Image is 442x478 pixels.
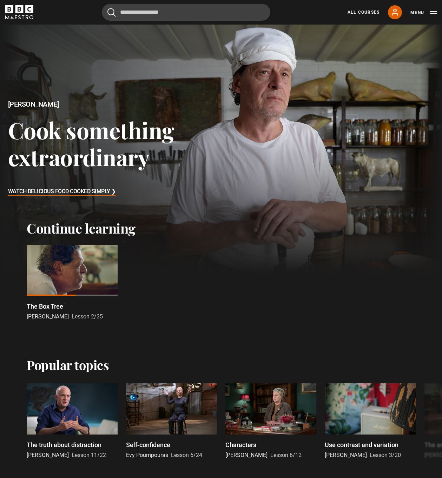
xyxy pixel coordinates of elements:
[8,116,221,171] h3: Cook something extraordinary
[8,187,116,197] h3: Watch Delicious Food Cooked Simply ❯
[8,100,221,108] h2: [PERSON_NAME]
[107,8,116,17] button: Submit the search query
[126,440,170,450] p: Self-confidence
[27,383,118,459] a: The truth about distraction [PERSON_NAME] Lesson 11/22
[225,440,256,450] p: Characters
[5,5,33,19] svg: BBC Maestro
[370,452,401,458] span: Lesson 3/20
[325,440,398,450] p: Use contrast and variation
[102,4,270,21] input: Search
[325,452,367,458] span: [PERSON_NAME]
[225,452,268,458] span: [PERSON_NAME]
[27,440,101,450] p: The truth about distraction
[27,245,118,321] a: The Box Tree [PERSON_NAME] Lesson 2/35
[325,383,416,459] a: Use contrast and variation [PERSON_NAME] Lesson 3/20
[72,452,106,458] span: Lesson 11/22
[348,9,380,15] a: All Courses
[270,452,302,458] span: Lesson 6/12
[27,220,415,236] h2: Continue learning
[126,383,217,459] a: Self-confidence Evy Poumpouras Lesson 6/24
[72,313,103,320] span: Lesson 2/35
[225,383,316,459] a: Characters [PERSON_NAME] Lesson 6/12
[410,9,437,16] button: Toggle navigation
[27,302,63,311] p: The Box Tree
[27,452,69,458] span: [PERSON_NAME]
[27,313,69,320] span: [PERSON_NAME]
[27,357,109,372] h2: Popular topics
[171,452,202,458] span: Lesson 6/24
[126,452,168,458] span: Evy Poumpouras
